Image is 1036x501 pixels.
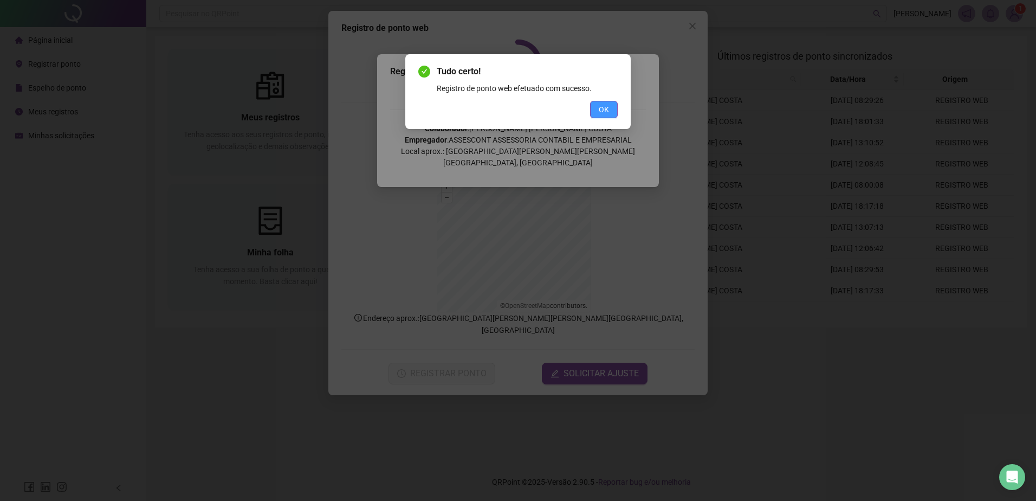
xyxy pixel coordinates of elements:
[437,82,618,94] div: Registro de ponto web efetuado com sucesso.
[590,101,618,118] button: OK
[437,65,618,78] span: Tudo certo!
[999,464,1025,490] div: Open Intercom Messenger
[599,104,609,115] span: OK
[418,66,430,78] span: check-circle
